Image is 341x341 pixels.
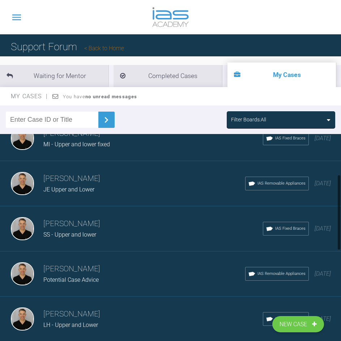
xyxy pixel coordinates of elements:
span: SS - Upper and lower [43,231,96,238]
h3: [PERSON_NAME] [43,128,263,140]
span: [DATE] [315,135,331,142]
span: IAS Fixed Braces [275,225,306,232]
span: You have [63,94,137,99]
img: Stephen McCrory [11,262,34,285]
img: logo-light.3e3ef733.png [152,7,188,27]
img: Stephen McCrory [11,127,34,150]
span: IAS Removable Appliances [257,180,306,187]
span: [DATE] [315,225,331,232]
div: Filter Boards: All [231,116,266,124]
h3: [PERSON_NAME] [43,308,263,320]
span: [DATE] [315,180,331,187]
span: Potential Case Advice [43,276,99,283]
span: IAS Fixed Braces [275,316,306,322]
img: chevronRight.28bd32b0.svg [101,114,112,126]
img: Stephen McCrory [11,172,34,195]
span: My Cases [11,93,48,100]
span: JE Upper and Lower [43,186,94,193]
span: MI - Upper and lower fixed [43,141,110,148]
li: My Cases [227,62,336,87]
span: IAS Fixed Braces [275,135,306,142]
h3: [PERSON_NAME] [43,218,263,230]
strong: no unread messages [85,94,137,99]
span: LH - Upper and Lower [43,321,98,328]
h1: Support Forum [11,39,124,55]
li: Completed Cases [114,65,222,87]
span: [DATE] [315,270,331,277]
a: New Case [272,316,324,333]
a: Back to Home [84,45,124,52]
span: New Case [280,320,308,329]
span: [DATE] [315,315,331,322]
h3: [PERSON_NAME] [43,263,245,275]
span: IAS Removable Appliances [257,271,306,277]
img: Stephen McCrory [11,217,34,240]
img: Stephen McCrory [11,307,34,331]
h3: [PERSON_NAME] [43,173,245,185]
input: Enter Case ID or Title [6,112,98,128]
